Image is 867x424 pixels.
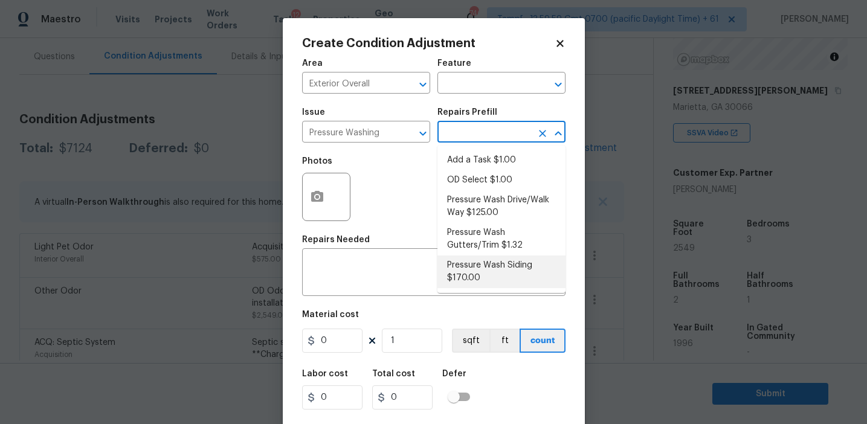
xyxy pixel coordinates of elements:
[302,157,332,165] h5: Photos
[414,125,431,142] button: Open
[414,76,431,93] button: Open
[437,190,566,223] li: Pressure Wash Drive/Walk Way $125.00
[302,310,359,319] h5: Material cost
[437,59,471,68] h5: Feature
[437,150,566,170] li: Add a Task $1.00
[372,370,415,378] h5: Total cost
[520,329,566,353] button: count
[489,329,520,353] button: ft
[302,59,323,68] h5: Area
[550,76,567,93] button: Open
[302,37,555,50] h2: Create Condition Adjustment
[437,223,566,255] li: Pressure Wash Gutters/Trim $1.32
[437,170,566,190] li: OD Select $1.00
[452,329,489,353] button: sqft
[302,236,370,244] h5: Repairs Needed
[550,125,567,142] button: Close
[302,370,348,378] h5: Labor cost
[437,255,566,288] li: Pressure Wash Siding $170.00
[534,125,551,142] button: Clear
[442,370,466,378] h5: Defer
[437,108,497,117] h5: Repairs Prefill
[302,108,325,117] h5: Issue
